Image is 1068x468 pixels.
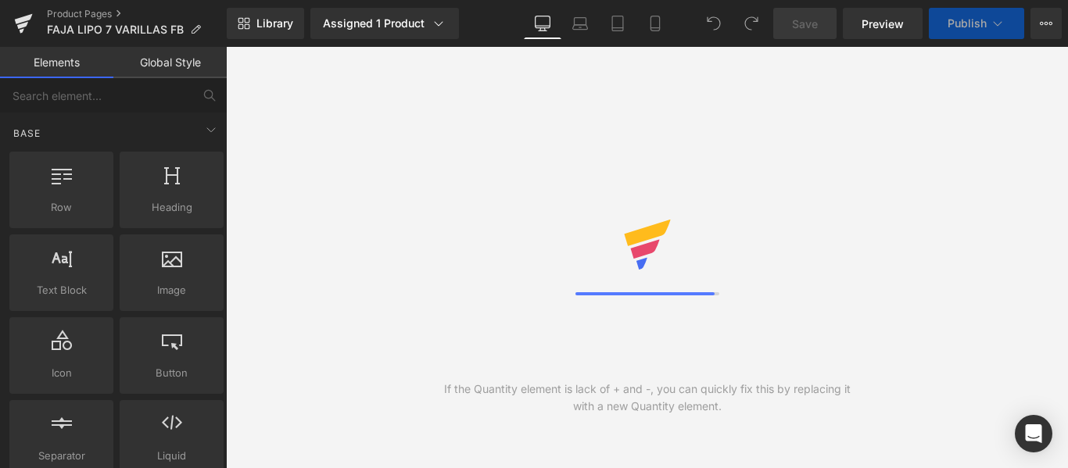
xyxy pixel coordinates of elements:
[47,23,184,36] span: FAJA LIPO 7 VARILLAS FB
[47,8,227,20] a: Product Pages
[124,282,219,298] span: Image
[1030,8,1062,39] button: More
[14,282,109,298] span: Text Block
[124,365,219,381] span: Button
[323,16,446,31] div: Assigned 1 Product
[436,380,858,415] div: If the Quantity element is lack of + and -, you can quickly fix this by replacing it with a new Q...
[561,8,599,39] a: Laptop
[698,8,729,39] button: Undo
[12,126,42,141] span: Base
[256,16,293,30] span: Library
[524,8,561,39] a: Desktop
[227,8,304,39] a: New Library
[948,17,987,30] span: Publish
[843,8,923,39] a: Preview
[636,8,674,39] a: Mobile
[14,365,109,381] span: Icon
[792,16,818,32] span: Save
[1015,415,1052,452] div: Open Intercom Messenger
[862,16,904,32] span: Preview
[14,199,109,216] span: Row
[929,8,1024,39] button: Publish
[124,448,219,464] span: Liquid
[599,8,636,39] a: Tablet
[736,8,767,39] button: Redo
[124,199,219,216] span: Heading
[113,47,227,78] a: Global Style
[14,448,109,464] span: Separator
